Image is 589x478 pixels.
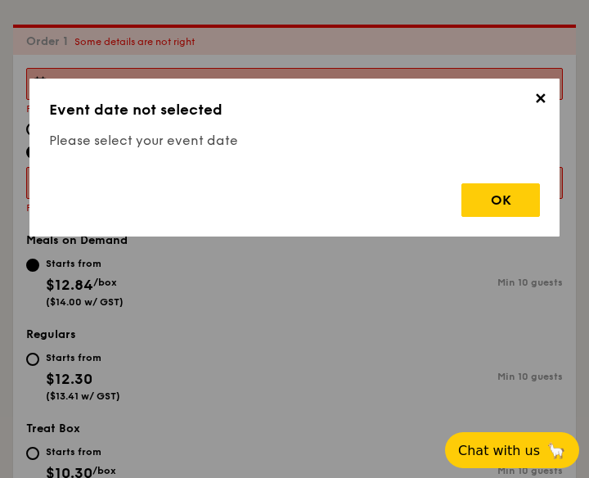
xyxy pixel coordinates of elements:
button: Chat with us🦙 [445,432,579,468]
div: OK [461,183,540,217]
span: Chat with us [458,443,540,458]
h4: Please select your event date [49,131,540,151]
h3: Event date not selected [49,98,540,121]
span: 🦙 [546,441,566,460]
span: ✕ [528,90,551,113]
